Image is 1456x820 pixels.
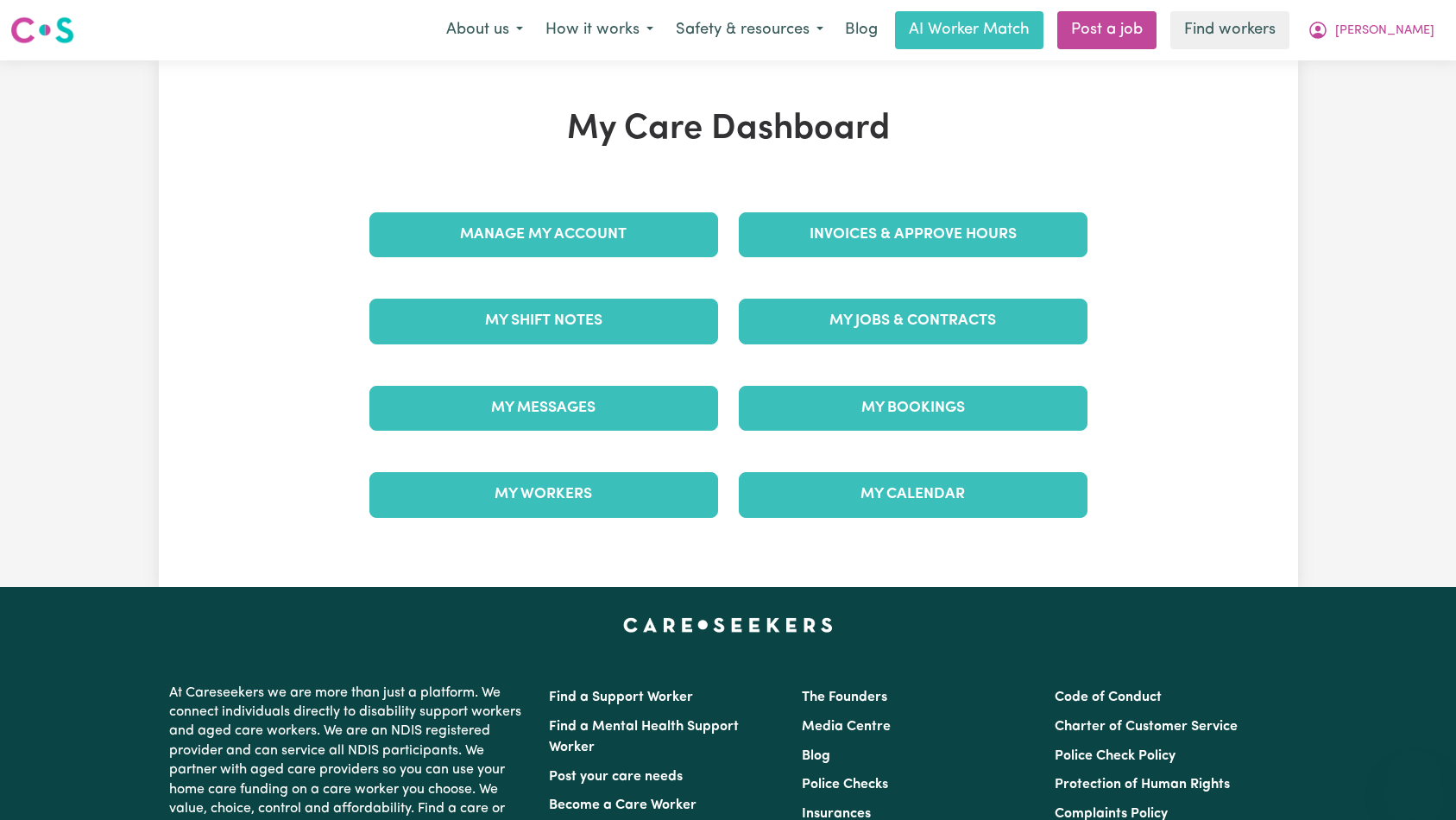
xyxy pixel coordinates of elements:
[369,212,718,257] a: Manage My Account
[802,778,888,792] a: Police Checks
[369,386,718,431] a: My Messages
[1387,751,1442,806] iframe: Button to launch messaging window
[10,10,74,50] a: Careseekers logo
[534,12,665,48] button: How it works
[369,472,718,517] a: My Workers
[835,11,888,49] a: Blog
[1057,11,1157,49] a: Post a job
[802,720,891,734] a: Media Centre
[1335,22,1434,41] span: [PERSON_NAME]
[1296,12,1446,48] button: My Account
[549,770,683,784] a: Post your care needs
[802,749,830,763] a: Blog
[549,720,739,754] a: Find a Mental Health Support Worker
[369,299,718,344] a: My Shift Notes
[739,386,1087,431] a: My Bookings
[739,472,1087,517] a: My Calendar
[549,691,693,704] a: Find a Support Worker
[435,12,534,48] button: About us
[895,11,1043,49] a: AI Worker Match
[623,618,833,632] a: Careseekers home page
[739,212,1087,257] a: Invoices & Approve Hours
[10,15,74,46] img: Careseekers logo
[549,798,696,812] a: Become a Care Worker
[359,109,1098,150] h1: My Care Dashboard
[1170,11,1289,49] a: Find workers
[1055,749,1176,763] a: Police Check Policy
[802,691,887,704] a: The Founders
[1055,720,1238,734] a: Charter of Customer Service
[665,12,835,48] button: Safety & resources
[1055,778,1230,792] a: Protection of Human Rights
[1055,691,1162,704] a: Code of Conduct
[739,299,1087,344] a: My Jobs & Contracts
